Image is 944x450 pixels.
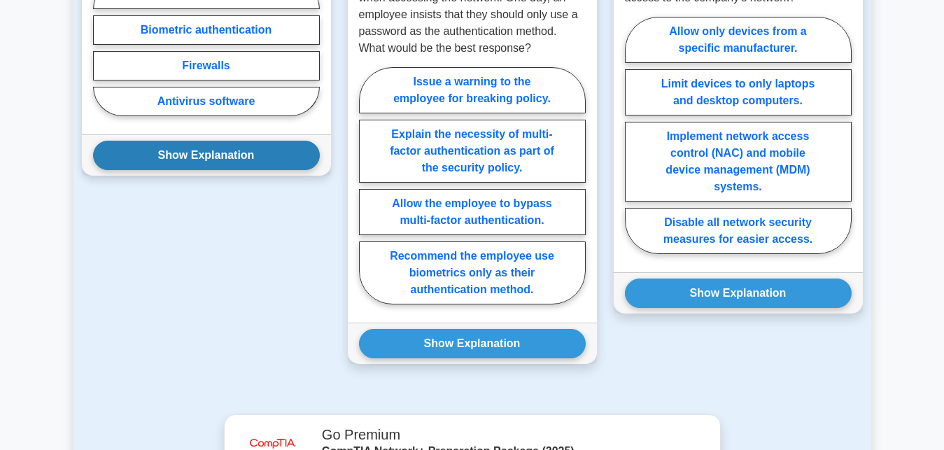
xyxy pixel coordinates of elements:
label: Explain the necessity of multi-factor authentication as part of the security policy. [359,120,586,183]
label: Recommend the employee use biometrics only as their authentication method. [359,241,586,304]
label: Implement network access control (NAC) and mobile device management (MDM) systems. [625,122,852,202]
label: Disable all network security measures for easier access. [625,208,852,254]
label: Biometric authentication [93,15,320,45]
label: Allow the employee to bypass multi-factor authentication. [359,189,586,235]
label: Antivirus software [93,87,320,116]
button: Show Explanation [93,141,320,170]
button: Show Explanation [625,279,852,308]
label: Issue a warning to the employee for breaking policy. [359,67,586,113]
label: Firewalls [93,51,320,80]
button: Show Explanation [359,329,586,358]
label: Limit devices to only laptops and desktop computers. [625,69,852,115]
label: Allow only devices from a specific manufacturer. [625,17,852,63]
